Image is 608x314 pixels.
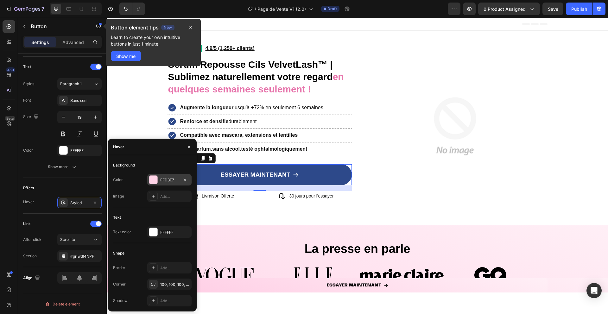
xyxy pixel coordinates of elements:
[76,249,160,265] img: gempages_581604970042753780-6745fdcc-47a6-46a4-aedf-284c1fd880cc.svg
[70,148,100,154] div: FFFFFF
[23,113,40,121] div: Size
[113,193,124,199] div: Image
[542,3,563,15] button: Save
[99,28,148,33] u: 4.9/5 (1,250+ clients)
[107,18,608,292] iframe: Design area
[69,138,83,143] div: Button
[160,282,190,287] div: 100, 100, 100, 100
[61,28,96,34] img: gempages_581604970042753780-168300b6-7c6c-45fa-bd87-456aa193c3ad.svg
[95,174,127,182] p: Livraison Offerte
[113,250,124,256] div: Shape
[23,81,34,87] div: Styles
[105,129,133,134] strong: sans alcool
[61,54,237,77] strong: en quelques semaines seulement !
[255,6,256,12] span: /
[586,283,602,298] div: Open Intercom Messenger
[6,67,15,72] div: 450
[113,177,123,183] div: Color
[61,41,226,64] strong: Sérum Repousse Cils VelvetLash™ | Sublimez naturellement votre regard
[70,254,100,259] div: #grlw3f4NPF
[23,148,33,153] div: Color
[160,194,190,199] div: Add...
[220,264,275,271] p: ESSAYER MAINTENANT
[41,5,44,13] p: 7
[182,176,227,181] span: 30 jours pour l'essayer
[73,101,122,106] strong: Renforce et densifie
[113,298,128,304] div: Shadow
[160,229,190,235] div: FFFFFF
[113,229,131,235] div: Text color
[5,116,15,121] div: Beta
[23,237,41,242] div: After click
[253,249,337,265] img: gempages_581604970042753780-7f440ed6-0c1e-4608-a650-49ab01f19899.png
[57,78,102,90] button: Paragraph 1
[57,234,102,245] button: Scroll to
[73,87,127,92] strong: Augmente la longueur
[257,6,306,12] span: Page de Vente V1 (2.0)
[60,237,75,242] span: Scroll to
[198,224,304,238] strong: La presse en parle
[113,215,121,220] div: Text
[61,147,245,167] a: ESSAYER MAINTENANT
[23,274,41,282] div: Align
[478,3,540,15] button: 0 product assigned
[48,164,77,170] div: Show more
[45,300,80,308] div: Delete element
[23,221,31,227] div: Link
[160,265,190,271] div: Add...
[3,3,47,15] button: 7
[23,161,102,173] button: Show more
[62,39,84,46] p: Advanced
[23,299,102,309] button: Delete element
[571,6,587,12] div: Publish
[73,115,191,120] strong: Compatible avec mascara, extensions et lentilles
[73,129,201,134] span: , ,
[484,6,526,12] span: 0 product assigned
[61,261,441,275] a: ESSAYER MAINTENANT
[119,3,145,15] div: Undo/Redo
[265,26,431,192] img: no-image-2048-5e88c1b20e087fb7bbe9a3771824e743c244f437e4f8ba93bbf7b11b53f7824c_large.gif
[23,64,31,70] div: Text
[70,200,89,206] div: Styled
[73,129,104,134] strong: Sans parfum
[160,298,190,304] div: Add...
[31,39,49,46] p: Settings
[327,6,337,12] span: Draft
[113,144,124,150] div: Hover
[342,249,426,265] img: gempages_581604970042753780-fe9d35c1-7f43-4a20-a05d-b9d9fe3fd509.png
[73,85,217,95] p: jusqu’à +72% en seulement 6 semaines
[70,98,100,104] div: Sans-serif
[23,97,31,103] div: Font
[113,265,125,271] div: Border
[165,249,248,265] img: gempages_581604970042753780-8e76a450-af35-4512-9f8d-bb7e95a96fe1.svg
[113,281,126,287] div: Corner
[73,99,150,109] p: durablement
[23,185,34,191] div: Effect
[113,162,135,168] div: Background
[160,177,179,183] div: FFD3E7
[23,253,37,259] div: Section
[134,129,200,134] strong: testé ophtalmologiquement
[114,154,183,160] strong: ESSAYER MAINTENANT
[60,81,82,87] span: Paragraph 1
[23,199,34,205] div: Hover
[566,3,592,15] button: Publish
[548,6,558,12] span: Save
[31,22,85,30] p: Button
